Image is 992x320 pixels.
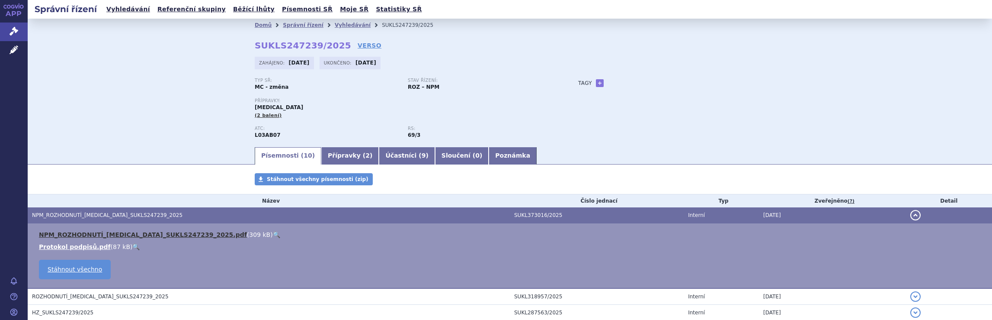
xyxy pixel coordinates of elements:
[510,288,684,305] td: SUKL318957/2025
[578,78,592,88] h3: Tagy
[382,19,445,32] li: SUKLS247239/2025
[910,291,921,302] button: detail
[408,126,552,131] p: RS:
[39,230,983,239] li: ( )
[848,198,854,204] abbr: (?)
[113,243,130,250] span: 87 kB
[255,98,561,103] p: Přípravky:
[132,243,140,250] a: 🔍
[510,194,684,207] th: Číslo jednací
[324,59,353,66] span: Ukončeno:
[355,60,376,66] strong: [DATE]
[255,40,351,51] strong: SUKLS247239/2025
[688,212,705,218] span: Interní
[255,78,399,83] p: Typ SŘ:
[906,194,992,207] th: Detail
[28,194,510,207] th: Název
[255,132,280,138] strong: INTERFERON BETA-1A
[684,194,759,207] th: Typ
[255,84,288,90] strong: MC - změna
[249,231,270,238] span: 309 kB
[759,207,906,223] td: [DATE]
[255,22,272,28] a: Domů
[365,152,370,159] span: 2
[279,3,335,15] a: Písemnosti SŘ
[408,78,552,83] p: Stav řízení:
[39,243,111,250] a: Protokol podpisů.pdf
[321,147,379,165] a: Přípravky (2)
[255,126,399,131] p: ATC:
[759,288,906,305] td: [DATE]
[358,41,381,50] a: VERSO
[273,231,280,238] a: 🔍
[688,294,705,300] span: Interní
[230,3,277,15] a: Běžící lhůty
[688,310,705,316] span: Interní
[283,22,323,28] a: Správní řízení
[408,84,439,90] strong: ROZ – NPM
[267,176,368,182] span: Stáhnout všechny písemnosti (zip)
[255,104,303,110] span: [MEDICAL_DATA]
[39,231,247,238] a: NPM_ROZHODNUTÍ_[MEDICAL_DATA]_SUKLS247239_2025.pdf
[759,194,906,207] th: Zveřejněno
[39,242,983,251] li: ( )
[335,22,371,28] a: Vyhledávání
[596,79,604,87] a: +
[489,147,537,165] a: Poznámka
[255,147,321,165] a: Písemnosti (10)
[408,132,420,138] strong: interferony a ostatní léčiva k terapii roztroušené sklerózy, parent.
[475,152,480,159] span: 0
[379,147,435,165] a: Účastníci (9)
[435,147,489,165] a: Sloučení (0)
[289,60,310,66] strong: [DATE]
[259,59,286,66] span: Zahájeno:
[104,3,153,15] a: Vyhledávání
[255,113,282,118] span: (2 balení)
[155,3,228,15] a: Referenční skupiny
[32,212,182,218] span: NPM_ROZHODNUTÍ_AVONEX_SUKLS247239_2025
[39,260,111,279] a: Stáhnout všechno
[255,173,373,185] a: Stáhnout všechny písemnosti (zip)
[373,3,424,15] a: Statistiky SŘ
[910,307,921,318] button: detail
[510,207,684,223] td: SUKL373016/2025
[422,152,426,159] span: 9
[304,152,312,159] span: 10
[32,310,93,316] span: HZ_SUKLS247239/2025
[337,3,371,15] a: Moje SŘ
[28,3,104,15] h2: Správní řízení
[32,294,169,300] span: ROZHODNUTÍ_AVONEX_SUKLS247239_2025
[910,210,921,220] button: detail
